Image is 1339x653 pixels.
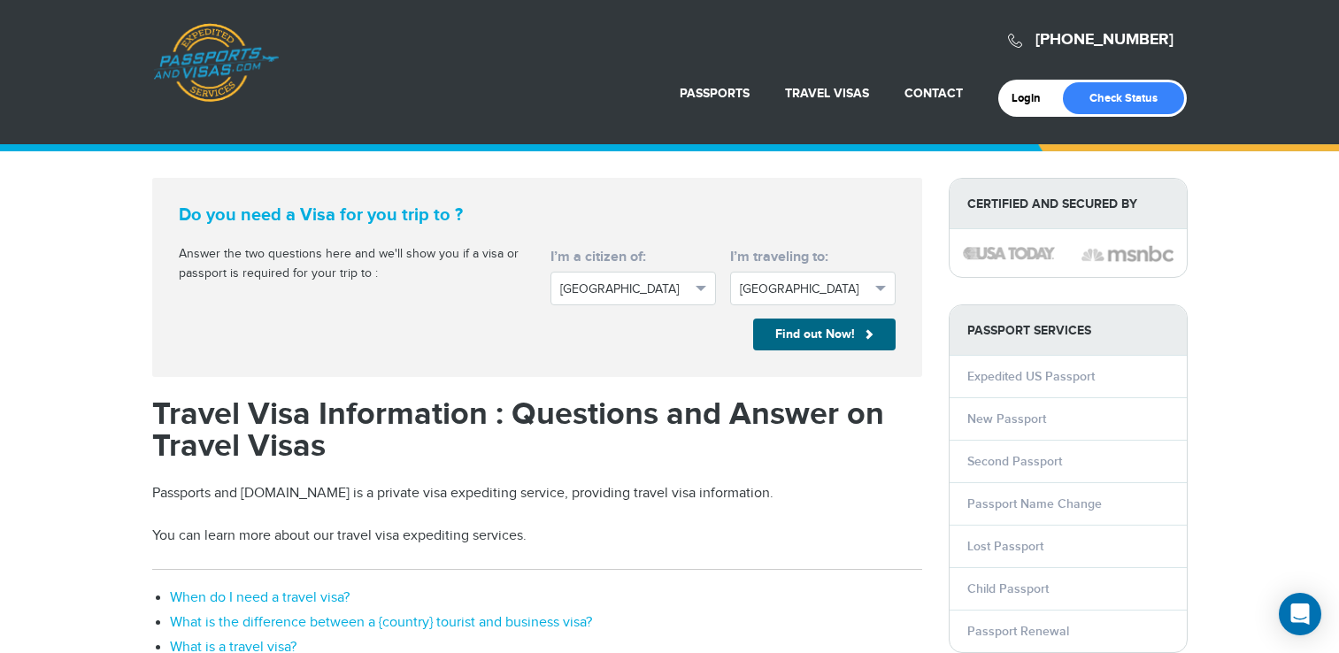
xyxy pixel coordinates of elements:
div: Open Intercom Messenger [1279,593,1321,635]
label: I’m a citizen of: [550,247,716,268]
a: Child Passport [967,581,1049,596]
a: Expedited US Passport [967,369,1095,384]
a: [PHONE_NUMBER] [1035,30,1174,50]
strong: Certified and Secured by [950,179,1187,229]
p: You can learn more about our travel visa expediting services. [152,526,922,547]
a: Contact [904,86,963,101]
span: [GEOGRAPHIC_DATA] [560,280,690,298]
a: Passports [680,86,750,101]
a: Check Status [1063,82,1184,114]
a: New Passport [967,411,1046,426]
a: Passports & [DOMAIN_NAME] [153,23,279,103]
button: Find out Now! [753,319,896,350]
strong: PASSPORT SERVICES [950,305,1187,356]
p: Answer the two questions here and we'll show you if a visa or passport is required for your trip ... [179,245,524,284]
a: When do I need a travel visa? [170,589,350,606]
a: Travel Visas [785,86,869,101]
img: image description [963,247,1055,259]
a: Second Passport [967,454,1062,469]
a: What is the difference between a {country} tourist and business visa? [170,614,592,631]
h1: Travel Visa Information : Questions and Answer on Travel Visas [152,398,922,462]
strong: Do you need a Visa for you trip to ? [179,204,524,226]
a: Lost Passport [967,539,1043,554]
button: [GEOGRAPHIC_DATA] [550,272,716,305]
a: Passport Renewal [967,624,1069,639]
p: Passports and [DOMAIN_NAME] is a private visa expediting service, providing travel visa information. [152,483,922,504]
img: image description [1081,243,1174,265]
a: Login [1012,91,1053,105]
button: [GEOGRAPHIC_DATA] [730,272,896,305]
label: I’m traveling to: [730,247,896,268]
span: [GEOGRAPHIC_DATA] [740,280,870,298]
a: Passport Name Change [967,496,1102,511]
